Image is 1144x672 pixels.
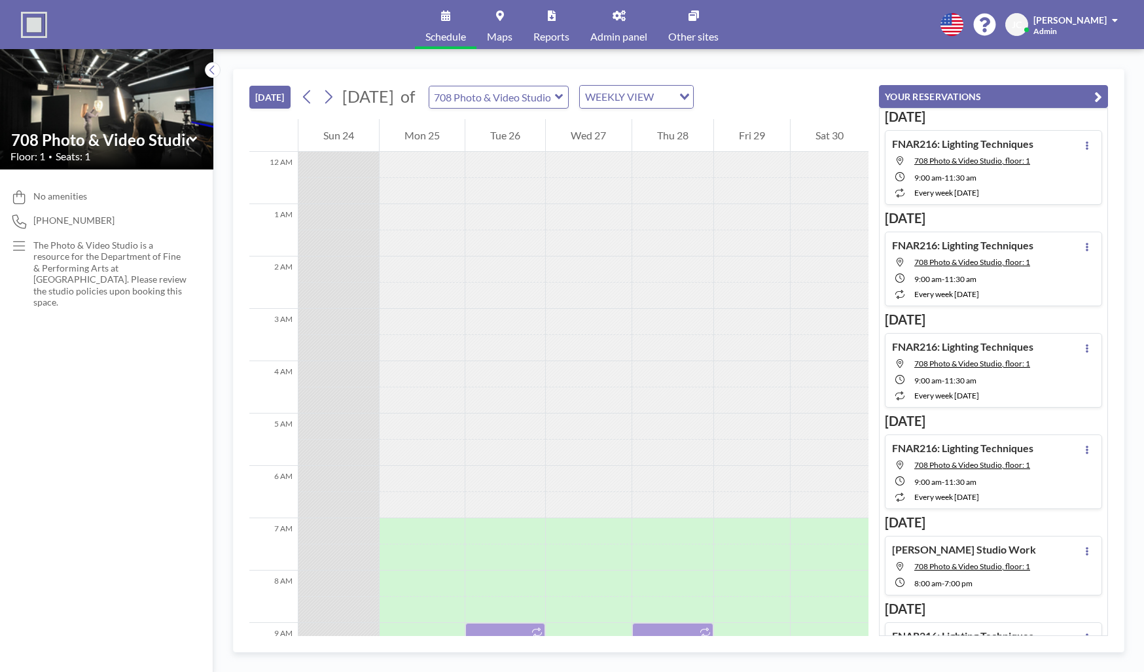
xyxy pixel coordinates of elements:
div: 6 AM [249,466,298,518]
div: Search for option [580,86,693,108]
span: 708 Photo & Video Studio, floor: 1 [914,460,1030,470]
div: Sun 24 [298,119,379,152]
span: of [401,86,415,107]
img: organization-logo [21,12,47,38]
button: YOUR RESERVATIONS [879,85,1108,108]
div: 12 AM [249,152,298,204]
span: every week [DATE] [914,391,979,400]
h3: [DATE] [885,210,1102,226]
span: Reports [533,31,569,42]
input: 708 Photo & Video Studio [11,130,189,149]
span: [PHONE_NUMBER] [33,215,115,226]
div: Thu 28 [632,119,713,152]
h3: [DATE] [885,109,1102,125]
span: - [942,274,944,284]
input: 708 Photo & Video Studio [429,86,555,108]
span: 708 Photo & Video Studio, floor: 1 [914,156,1030,166]
div: Mon 25 [380,119,465,152]
div: Wed 27 [546,119,631,152]
span: - [942,477,944,487]
h3: [DATE] [885,311,1102,328]
span: every week [DATE] [914,492,979,502]
span: [PERSON_NAME] [1033,14,1107,26]
span: 9:00 AM [914,376,942,385]
div: 3 AM [249,309,298,361]
input: Search for option [658,88,671,105]
span: Admin [1033,26,1057,36]
h3: [DATE] [885,413,1102,429]
span: 8:00 AM [914,578,942,588]
span: 9:00 AM [914,274,942,284]
h4: FNAR216: Lighting Techniques [892,629,1033,643]
span: Schedule [425,31,466,42]
h4: FNAR216: Lighting Techniques [892,340,1033,353]
span: No amenities [33,190,87,202]
span: 9:00 AM [914,477,942,487]
span: JC [1012,19,1022,31]
span: • [48,152,52,161]
span: 11:30 AM [944,477,976,487]
span: 11:30 AM [944,274,976,284]
span: WEEKLY VIEW [582,88,656,105]
h4: [PERSON_NAME] Studio Work [892,543,1036,556]
span: 7:00 PM [944,578,973,588]
span: [DATE] [342,86,394,106]
div: Tue 26 [465,119,545,152]
span: - [942,376,944,385]
h4: FNAR216: Lighting Techniques [892,239,1033,252]
span: Other sites [668,31,719,42]
span: Seats: 1 [56,150,90,163]
button: [DATE] [249,86,291,109]
span: Floor: 1 [10,150,45,163]
span: - [942,578,944,588]
span: - [942,173,944,183]
span: every week [DATE] [914,188,979,198]
span: 11:30 AM [944,376,976,385]
div: 2 AM [249,256,298,309]
span: 11:30 AM [944,173,976,183]
span: Admin panel [590,31,647,42]
span: every week [DATE] [914,289,979,299]
span: 708 Photo & Video Studio, floor: 1 [914,561,1030,571]
span: Maps [487,31,512,42]
span: 708 Photo & Video Studio, floor: 1 [914,257,1030,267]
div: Sat 30 [791,119,868,152]
h4: FNAR216: Lighting Techniques [892,137,1033,150]
div: 4 AM [249,361,298,414]
div: 7 AM [249,518,298,571]
span: 9:00 AM [914,173,942,183]
div: 5 AM [249,414,298,466]
h4: FNAR216: Lighting Techniques [892,442,1033,455]
h3: [DATE] [885,601,1102,617]
div: 8 AM [249,571,298,623]
h3: [DATE] [885,514,1102,531]
span: 708 Photo & Video Studio, floor: 1 [914,359,1030,368]
p: The Photo & Video Studio is a resource for the Department of Fine & Performing Arts at [GEOGRAPHI... [33,239,187,308]
div: 1 AM [249,204,298,256]
div: Fri 29 [714,119,790,152]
